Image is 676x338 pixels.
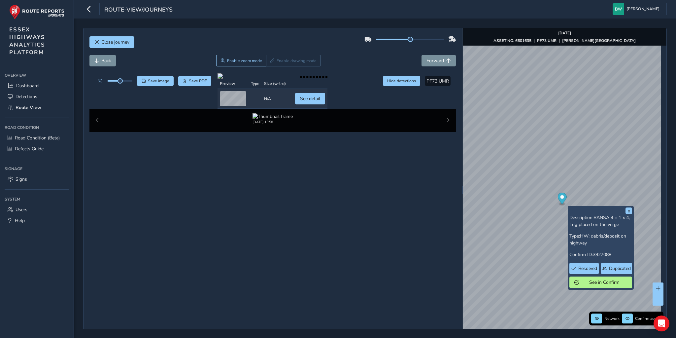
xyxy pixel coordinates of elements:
[625,207,632,214] button: x
[5,123,69,132] div: Road Condition
[137,76,174,86] button: Save
[189,78,207,84] span: Save PDF
[581,279,627,285] span: See in Confirm
[5,194,69,204] div: System
[16,176,27,182] span: Signs
[5,132,69,143] a: Road Condition (Beta)
[101,57,111,64] span: Back
[626,3,659,15] span: [PERSON_NAME]
[5,164,69,174] div: Signage
[16,94,37,100] span: Detections
[148,78,169,84] span: Save image
[426,78,449,84] span: PF73 UMR
[569,233,626,246] span: HW: debris/deposit on highway
[5,80,69,91] a: Dashboard
[16,207,27,213] span: Users
[9,5,64,19] img: rr logo
[262,89,288,109] td: N/A
[227,58,262,63] span: Enable zoom mode
[253,120,293,125] div: [DATE] 13:58
[593,251,611,258] span: 3927088
[654,316,669,331] div: Open Intercom Messenger
[569,233,632,246] p: Type:
[5,102,69,113] a: Route View
[426,57,444,64] span: Forward
[609,265,631,272] span: Duplicated
[15,135,60,141] span: Road Condition (Beta)
[5,143,69,154] a: Defects Guide
[178,76,212,86] button: PDF
[383,76,421,86] button: Hide detections
[89,55,116,66] button: Back
[569,214,630,228] span: RANSA 4 = 1 x 4, Log placed on the verge
[613,3,662,15] button: [PERSON_NAME]
[5,91,69,102] a: Detections
[562,38,636,43] strong: [PERSON_NAME][GEOGRAPHIC_DATA]
[558,30,571,36] strong: [DATE]
[216,55,266,66] button: Zoom
[15,217,25,224] span: Help
[16,104,41,111] span: Route View
[104,6,173,15] span: route-view/journeys
[5,204,69,215] a: Users
[635,316,661,321] span: Confirm assets
[601,263,632,274] button: Duplicated
[15,146,44,152] span: Defects Guide
[569,277,632,288] button: See in Confirm
[253,113,293,120] img: Thumbnail frame
[5,215,69,226] a: Help
[5,70,69,80] div: Overview
[569,251,632,258] p: Confirm ID:
[493,38,531,43] strong: ASSET NO. 6601635
[101,39,129,45] span: Close journey
[604,316,620,321] span: Network
[9,26,45,56] span: ESSEX HIGHWAYS ANALYTICS PLATFORM
[387,78,416,84] span: Hide detections
[422,55,456,66] button: Forward
[569,214,632,228] p: Description:
[558,193,566,206] div: Map marker
[569,263,599,274] button: Resolved
[300,95,320,102] span: See detail
[5,174,69,185] a: Signs
[16,83,39,89] span: Dashboard
[493,38,636,43] div: | |
[578,265,597,272] span: Resolved
[537,38,557,43] strong: PF73 UMR
[295,93,325,104] button: See detail
[89,36,134,48] button: Close journey
[613,3,624,15] img: diamond-layout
